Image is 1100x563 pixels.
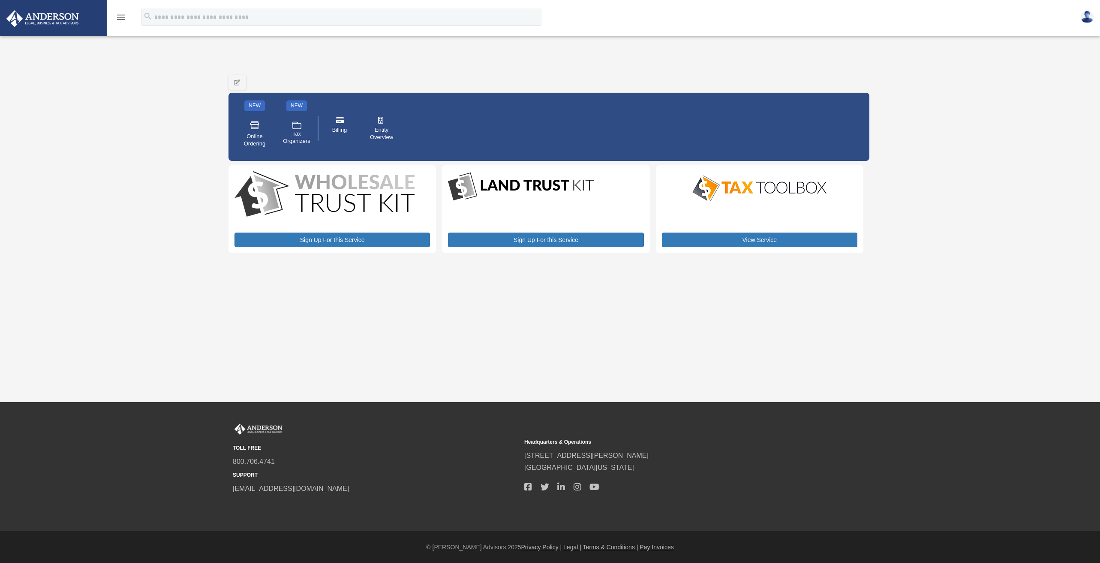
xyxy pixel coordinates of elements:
span: Online Ordering [243,133,267,148]
a: [EMAIL_ADDRESS][DOMAIN_NAME] [233,485,349,492]
a: 800.706.4741 [233,458,275,465]
img: User Pic [1081,11,1094,23]
span: Entity Overview [370,127,394,141]
a: Entity Overview [364,111,400,147]
a: menu [116,15,126,22]
span: Tax Organizers [283,130,310,145]
a: Online Ordering [237,114,273,154]
div: NEW [286,100,307,111]
i: search [143,12,153,21]
a: Privacy Policy | [521,544,562,551]
a: Sign Up For this Service [234,233,430,247]
small: SUPPORT [233,471,518,480]
small: Headquarters & Operations [524,438,810,447]
a: [STREET_ADDRESS][PERSON_NAME] [524,452,649,459]
img: Anderson Advisors Platinum Portal [4,10,81,27]
a: Terms & Conditions | [583,544,638,551]
small: TOLL FREE [233,444,518,453]
a: Tax Organizers [279,114,315,154]
a: Sign Up For this Service [448,233,643,247]
img: WS-Trust-Kit-lgo-1.jpg [234,171,415,219]
img: LandTrust_lgo-1.jpg [448,171,594,203]
a: Legal | [563,544,581,551]
div: NEW [244,100,265,111]
img: Anderson Advisors Platinum Portal [233,424,284,435]
a: Pay Invoices [640,544,673,551]
a: View Service [662,233,857,247]
a: [GEOGRAPHIC_DATA][US_STATE] [524,464,634,471]
span: Billing [332,127,347,134]
i: menu [116,12,126,22]
a: Billing [322,111,358,147]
